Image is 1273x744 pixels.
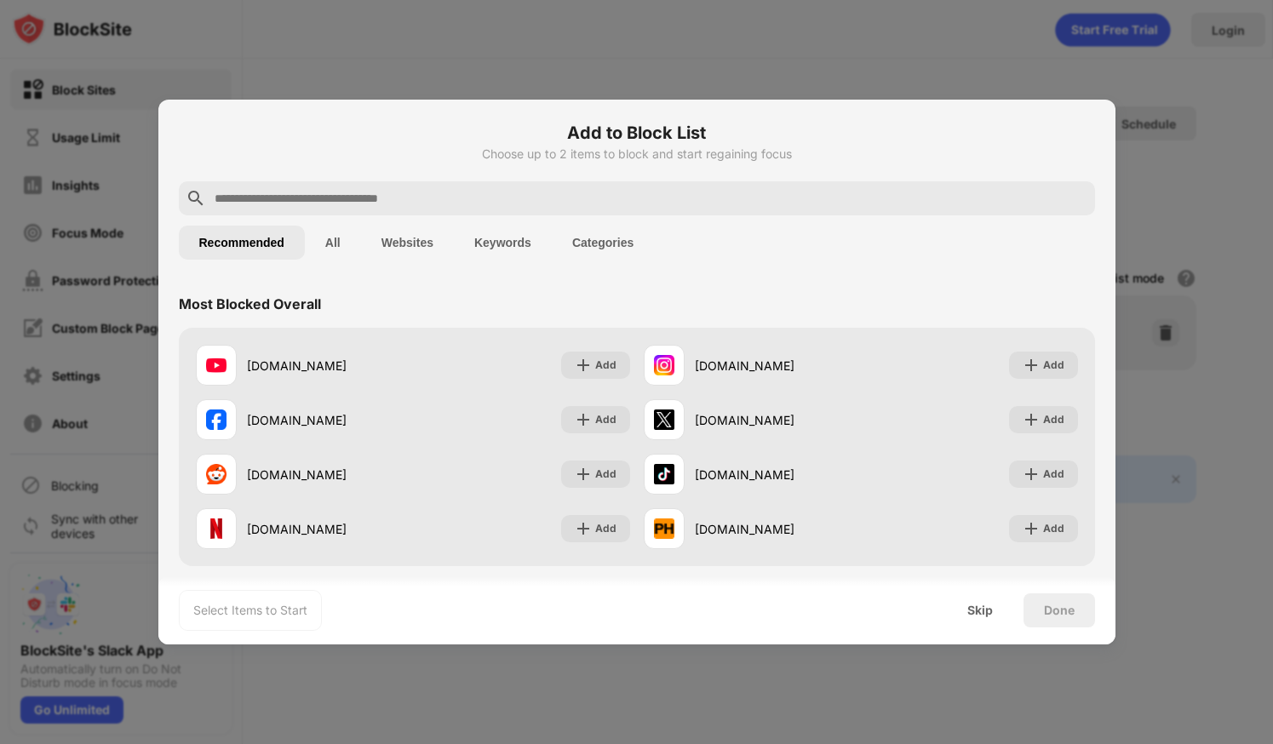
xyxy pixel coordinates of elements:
img: favicons [654,464,674,484]
button: Websites [361,226,454,260]
div: Done [1044,604,1075,617]
div: Add [1043,520,1064,537]
button: All [305,226,361,260]
div: Skip [967,604,993,617]
img: favicons [206,355,227,375]
div: [DOMAIN_NAME] [247,411,413,429]
img: search.svg [186,188,206,209]
button: Categories [552,226,654,260]
div: Add [1043,411,1064,428]
div: Add [595,357,616,374]
div: [DOMAIN_NAME] [247,466,413,484]
div: [DOMAIN_NAME] [695,520,861,538]
div: [DOMAIN_NAME] [247,357,413,375]
div: [DOMAIN_NAME] [247,520,413,538]
div: Most Blocked Overall [179,295,321,312]
div: [DOMAIN_NAME] [695,466,861,484]
img: favicons [206,518,227,539]
div: Add [1043,466,1064,483]
button: Recommended [179,226,305,260]
div: [DOMAIN_NAME] [695,357,861,375]
div: Add [595,466,616,483]
img: favicons [206,464,227,484]
div: [DOMAIN_NAME] [695,411,861,429]
img: favicons [206,409,227,430]
button: Keywords [454,226,552,260]
img: favicons [654,518,674,539]
img: favicons [654,409,674,430]
div: Choose up to 2 items to block and start regaining focus [179,147,1095,161]
img: favicons [654,355,674,375]
h6: Add to Block List [179,120,1095,146]
div: Add [1043,357,1064,374]
div: Add [595,411,616,428]
div: Select Items to Start [193,602,307,619]
div: Add [595,520,616,537]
